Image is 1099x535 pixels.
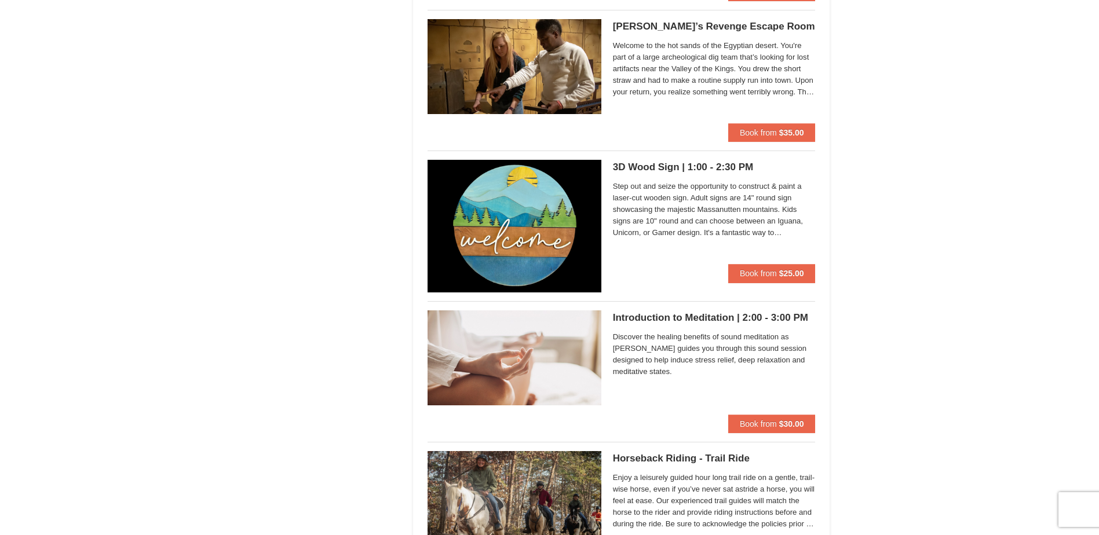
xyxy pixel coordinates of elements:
img: 6619913-405-76dfcace.jpg [428,19,601,114]
button: Book from $30.00 [728,415,816,433]
strong: $25.00 [779,269,804,278]
span: Book from [740,128,777,137]
h5: 3D Wood Sign | 1:00 - 2:30 PM [613,162,816,173]
strong: $35.00 [779,128,804,137]
span: Enjoy a leisurely guided hour long trail ride on a gentle, trail-wise horse, even if you’ve never... [613,472,816,530]
button: Book from $35.00 [728,123,816,142]
span: Step out and seize the opportunity to construct & paint a laser-cut wooden sign. Adult signs are ... [613,181,816,239]
img: 18871151-47-855d39d5.jpg [428,310,601,405]
h5: [PERSON_NAME]’s Revenge Escape Room [613,21,816,32]
h5: Horseback Riding - Trail Ride [613,453,816,464]
img: 18871151-71-f4144550.png [428,160,601,292]
span: Book from [740,269,777,278]
strong: $30.00 [779,419,804,428]
span: Discover the healing benefits of sound meditation as [PERSON_NAME] guides you through this sound ... [613,331,816,378]
button: Book from $25.00 [728,264,816,283]
span: Welcome to the hot sands of the Egyptian desert. You're part of a large archeological dig team th... [613,40,816,98]
span: Book from [740,419,777,428]
h5: Introduction to Meditation | 2:00 - 3:00 PM [613,312,816,324]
